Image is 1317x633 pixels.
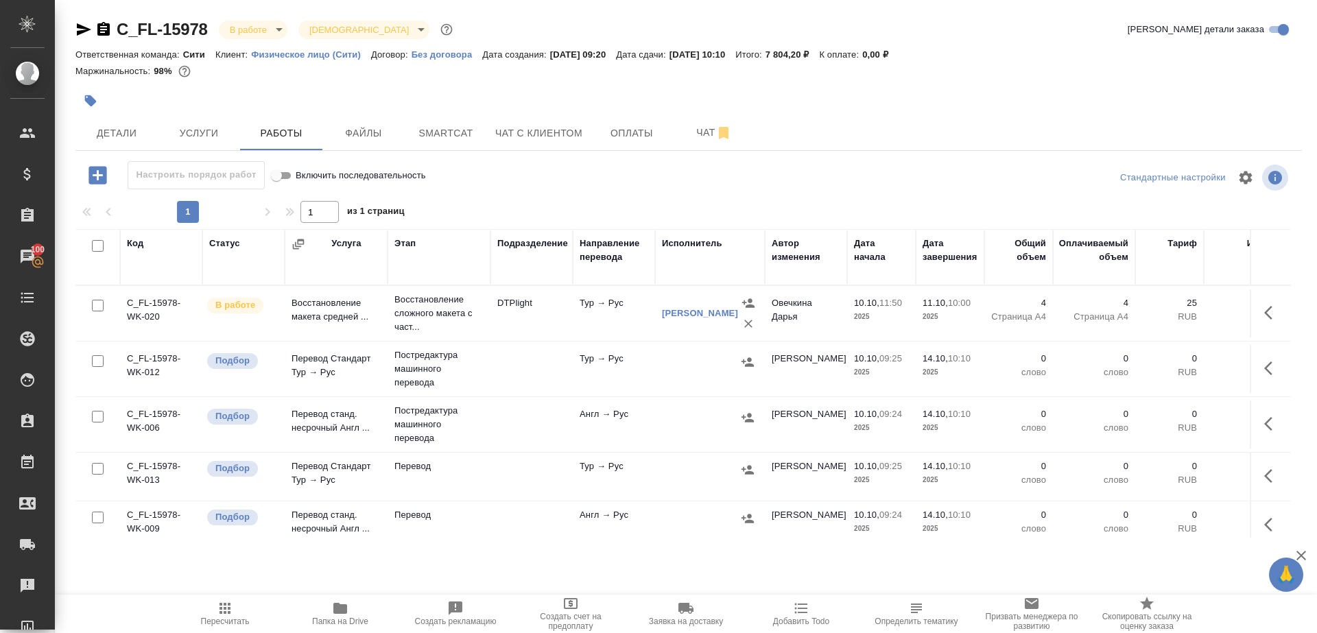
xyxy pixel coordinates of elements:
span: Детали [84,125,150,142]
button: Создать счет на предоплату [513,595,628,633]
p: 0 [1142,508,1197,522]
div: Этап [394,237,416,250]
p: RUB [1142,473,1197,487]
div: Итого [1247,237,1272,250]
p: 0 [1060,407,1128,421]
span: Создать счет на предоплату [521,612,620,631]
td: [PERSON_NAME] [765,453,847,501]
div: Направление перевода [580,237,648,264]
p: Восстановление сложного макета с част... [394,293,484,334]
span: Настроить таблицу [1229,161,1262,194]
p: 0 [1211,459,1272,473]
p: Перевод [394,459,484,473]
span: Призвать менеджера по развитию [982,612,1081,631]
p: Страница А4 [1060,310,1128,324]
p: Итого: [735,49,765,60]
p: К оплате: [819,49,862,60]
div: Можно подбирать исполнителей [206,352,278,370]
button: Назначить [737,407,758,428]
div: В работе [219,21,287,39]
button: Назначить [737,508,758,529]
td: Перевод Стандарт Тур → Рус [285,345,388,393]
p: Ответственная команда: [75,49,183,60]
p: Постредактура машинного перевода [394,404,484,445]
p: 4 [991,296,1046,310]
p: 0,00 ₽ [862,49,899,60]
button: Доп статусы указывают на важность/срочность заказа [438,21,455,38]
button: Заявка на доставку [628,595,744,633]
p: 14.10, [923,353,948,363]
div: split button [1117,167,1229,189]
p: Сити [183,49,215,60]
button: Добавить работу [79,161,117,189]
p: 98% [154,66,175,76]
p: Перевод [394,508,484,522]
button: Скопировать ссылку для ЯМессенджера [75,21,92,38]
p: слово [991,421,1046,435]
p: RUB [1142,522,1197,536]
p: Клиент: [215,49,251,60]
div: Код [127,237,143,250]
td: Англ → Рус [573,401,655,449]
p: Постредактура машинного перевода [394,348,484,390]
svg: Отписаться [715,125,732,141]
p: Подбор [215,354,250,368]
div: Оплачиваемый объем [1059,237,1128,264]
div: Можно подбирать исполнителей [206,459,278,478]
td: Восстановление макета средней ... [285,289,388,337]
td: C_FL-15978-WK-009 [120,501,202,549]
p: слово [991,366,1046,379]
div: В работе [298,21,429,39]
p: RUB [1142,366,1197,379]
div: Исполнитель [662,237,722,250]
button: Назначить [737,352,758,372]
a: 100 [3,239,51,274]
p: 2025 [854,522,909,536]
button: [DEMOGRAPHIC_DATA] [305,24,413,36]
p: 10.10, [854,298,879,308]
p: слово [991,522,1046,536]
p: 0 [1142,459,1197,473]
p: 10:10 [948,510,971,520]
p: 0 [1211,407,1272,421]
button: Здесь прячутся важные кнопки [1256,407,1289,440]
p: 0 [1060,352,1128,366]
p: Страница А4 [991,310,1046,324]
button: Создать рекламацию [398,595,513,633]
td: Овечкина Дарья [765,289,847,337]
p: 0 [991,352,1046,366]
a: C_FL-15978 [117,20,208,38]
p: Договор: [371,49,412,60]
p: 4 [1060,296,1128,310]
span: [PERSON_NAME] детали заказа [1128,23,1264,36]
span: Определить тематику [875,617,958,626]
p: 10:00 [948,298,971,308]
p: 0 [1060,459,1128,473]
button: В работе [226,24,271,36]
p: RUB [1211,473,1272,487]
p: 10:10 [948,461,971,471]
p: 2025 [854,473,909,487]
button: Пересчитать [167,595,283,633]
p: 0 [1211,508,1272,522]
p: 0 [1142,352,1197,366]
p: 14.10, [923,461,948,471]
button: Сгруппировать [292,237,305,251]
td: Англ → Рус [573,501,655,549]
p: 14.10, [923,409,948,419]
button: Определить тематику [859,595,974,633]
a: Без договора [412,48,483,60]
span: Чат [681,124,747,141]
span: Добавить Todo [773,617,829,626]
div: Дата начала [854,237,909,264]
p: 0 [991,459,1046,473]
button: Скопировать ссылку [95,21,112,38]
div: Можно подбирать исполнителей [206,407,278,426]
span: Папка на Drive [312,617,368,626]
p: 10.10, [854,510,879,520]
p: Физическое лицо (Сити) [251,49,371,60]
button: 100.00 RUB; [176,62,193,80]
span: 🙏 [1274,560,1298,589]
span: Файлы [331,125,396,142]
p: 09:25 [879,461,902,471]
